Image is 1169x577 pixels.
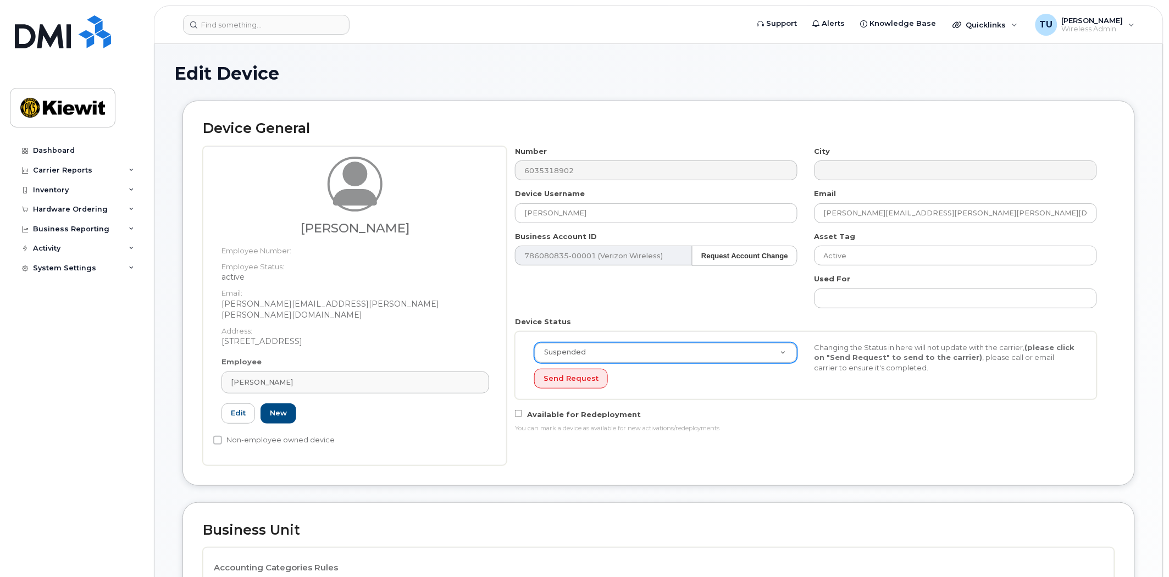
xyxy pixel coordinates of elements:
label: Non-employee owned device [213,434,335,447]
h4: Accounting Categories Rules [214,563,1104,573]
strong: Request Account Change [701,252,788,260]
a: [PERSON_NAME] [221,371,489,393]
dd: [PERSON_NAME][EMAIL_ADDRESS][PERSON_NAME][PERSON_NAME][DOMAIN_NAME] [221,298,489,320]
input: Available for Redeployment [515,410,522,417]
h2: Device General [203,121,1115,136]
dd: [STREET_ADDRESS] [221,336,489,347]
input: Non-employee owned device [213,436,222,445]
iframe: Messenger Launcher [1121,529,1161,569]
a: New [261,403,296,424]
label: Number [515,146,547,157]
label: Used For [815,274,851,284]
span: [PERSON_NAME] [231,377,293,387]
div: Changing the Status in here will not update with the carrier, , please call or email carrier to e... [806,342,1085,373]
div: You can mark a device as available for new activations/redeployments [515,424,1097,433]
span: Available for Redeployment [527,410,641,419]
h3: [PERSON_NAME] [221,221,489,235]
label: Device Username [515,188,585,199]
label: Email [815,188,836,199]
label: Device Status [515,317,571,327]
a: Suspended [535,343,797,363]
label: Asset Tag [815,231,856,242]
span: Suspended [538,347,586,357]
h1: Edit Device [174,64,1143,83]
a: Edit [221,403,255,424]
label: Employee [221,357,262,367]
dt: Address: [221,320,489,336]
label: City [815,146,830,157]
label: Business Account ID [515,231,597,242]
button: Send Request [534,369,608,389]
button: Request Account Change [692,246,797,266]
h2: Business Unit [203,523,1115,538]
dt: Employee Status: [221,256,489,272]
dt: Email: [221,282,489,298]
dd: active [221,271,489,282]
dt: Employee Number: [221,240,489,256]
